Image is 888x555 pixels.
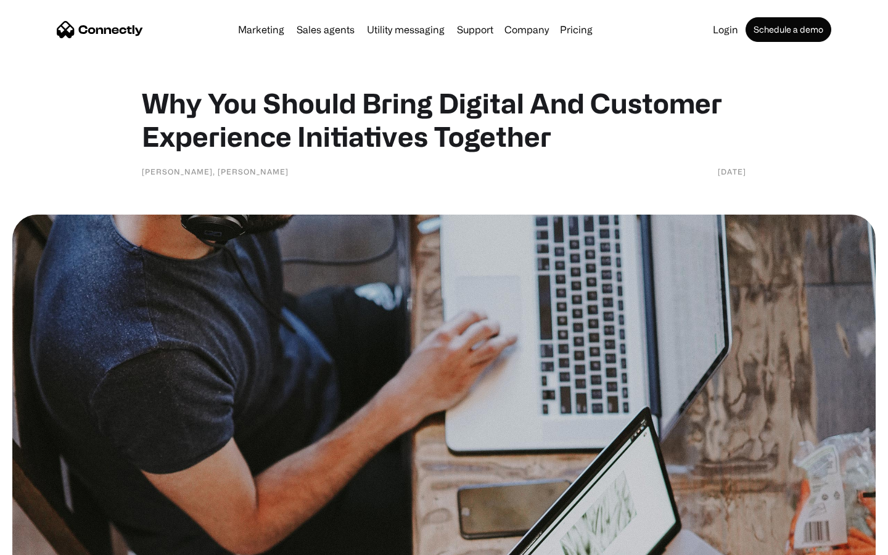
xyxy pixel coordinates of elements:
[504,21,549,38] div: Company
[142,86,746,153] h1: Why You Should Bring Digital And Customer Experience Initiatives Together
[362,25,450,35] a: Utility messaging
[57,20,143,39] a: home
[718,165,746,178] div: [DATE]
[233,25,289,35] a: Marketing
[12,533,74,551] aside: Language selected: English
[142,165,289,178] div: [PERSON_NAME], [PERSON_NAME]
[501,21,553,38] div: Company
[292,25,360,35] a: Sales agents
[746,17,831,42] a: Schedule a demo
[452,25,498,35] a: Support
[25,533,74,551] ul: Language list
[555,25,598,35] a: Pricing
[708,25,743,35] a: Login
